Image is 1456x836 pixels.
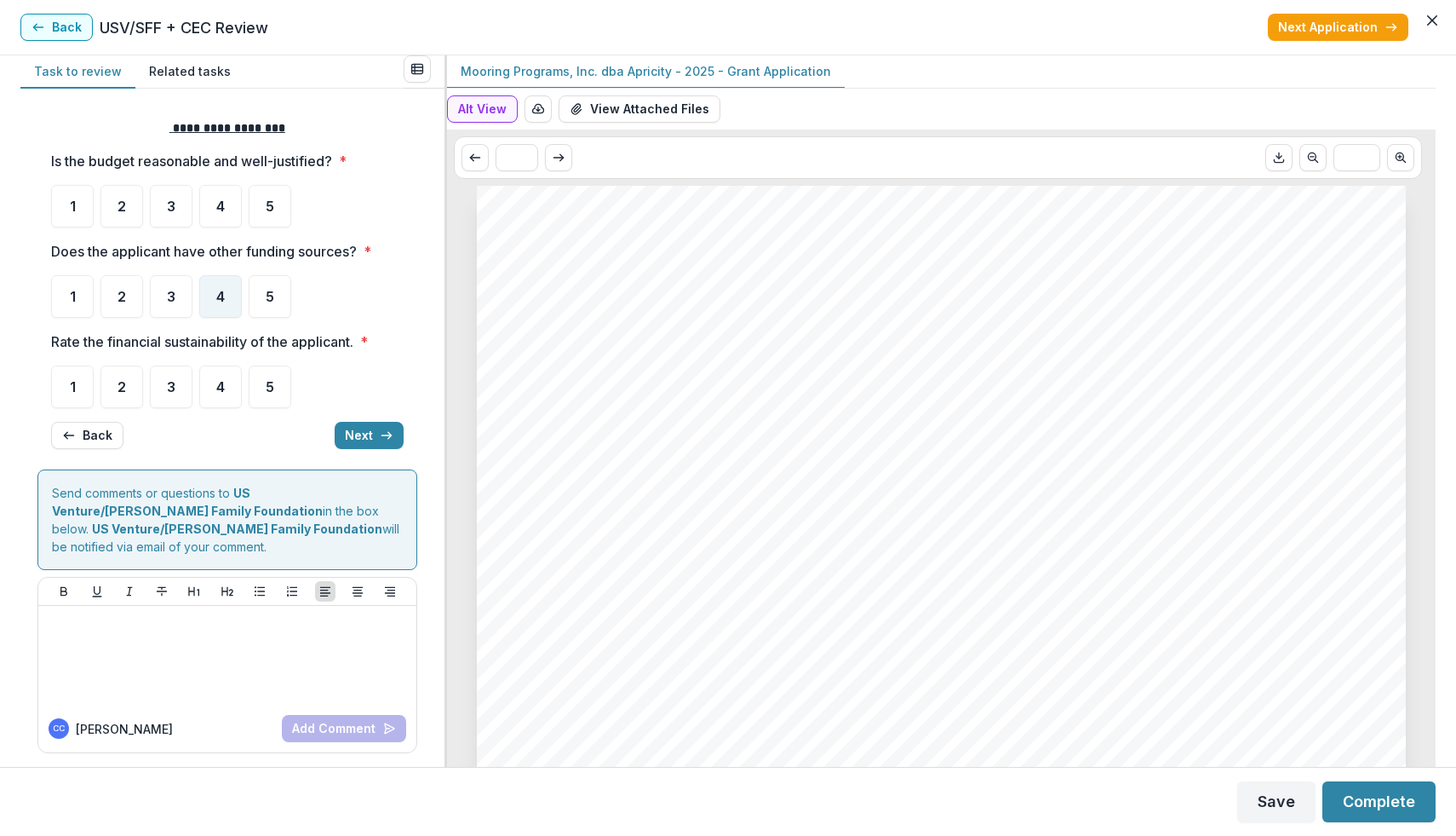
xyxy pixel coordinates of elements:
[533,319,1069,350] span: Mooring Programs, Inc. dba Apricity
[380,581,400,602] button: Align Right
[70,380,76,394] span: 1
[347,581,368,602] button: Align Center
[118,290,126,303] span: 2
[1265,144,1293,171] button: Download PDF
[559,95,720,123] button: View Attached Files
[266,290,274,303] span: 5
[1322,781,1436,822] button: Complete
[335,422,404,449] button: Next
[92,522,382,536] strong: US Venture/[PERSON_NAME] Family Foundation
[533,502,696,524] span: Relevant Areas:
[315,581,335,602] button: Align Left
[216,380,225,394] span: 4
[282,581,302,602] button: Ordered List
[216,290,225,303] span: 4
[249,581,270,602] button: Bullet List
[20,14,93,41] button: Back
[545,144,572,171] button: Scroll to next page
[152,581,172,602] button: Strike
[51,241,357,262] p: Does the applicant have other funding sources?
[100,16,268,39] p: USV/SFF + CEC Review
[37,470,417,570] div: Send comments or questions to in the box below. will be notified via email of your comment.
[1419,7,1446,34] button: Close
[87,581,107,602] button: Underline
[20,55,135,89] button: Task to review
[1387,144,1414,171] button: Scroll to next page
[217,581,238,602] button: Heading 2
[266,199,274,213] span: 5
[533,476,701,499] span: Submitted Date:
[707,479,765,498] span: [DATE]
[53,724,65,733] div: Carol Van Camp
[704,504,857,523] span: More than $35001
[118,380,126,394] span: 2
[54,581,74,602] button: Bold
[533,399,1270,424] span: Mooring Programs, Inc. dba Apricity - 2025 - Grant Application
[461,144,489,171] button: Scroll to previous page
[167,290,175,303] span: 3
[1299,144,1327,171] button: Scroll to previous page
[1268,14,1408,41] button: Next Application
[135,55,244,89] button: Related tasks
[461,62,831,80] p: Mooring Programs, Inc. dba Apricity - 2025 - Grant Application
[70,199,76,213] span: 1
[216,199,225,213] span: 4
[184,581,204,602] button: Heading 1
[533,452,692,474] span: Nonprofit DBA:
[266,380,274,394] span: 5
[404,55,431,83] button: View all reviews
[282,715,406,742] button: Add Comment
[51,332,353,352] p: Rate the financial sustainability of the applicant.
[51,151,332,171] p: Is the budget reasonable and well-justified?
[1237,781,1316,822] button: Save
[76,720,173,738] p: [PERSON_NAME]
[51,422,123,449] button: Back
[167,380,175,394] span: 3
[70,290,76,303] span: 1
[447,95,518,123] button: Alt View
[698,454,760,473] span: Apricity
[118,199,126,213] span: 2
[167,199,175,213] span: 3
[119,581,140,602] button: Italicize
